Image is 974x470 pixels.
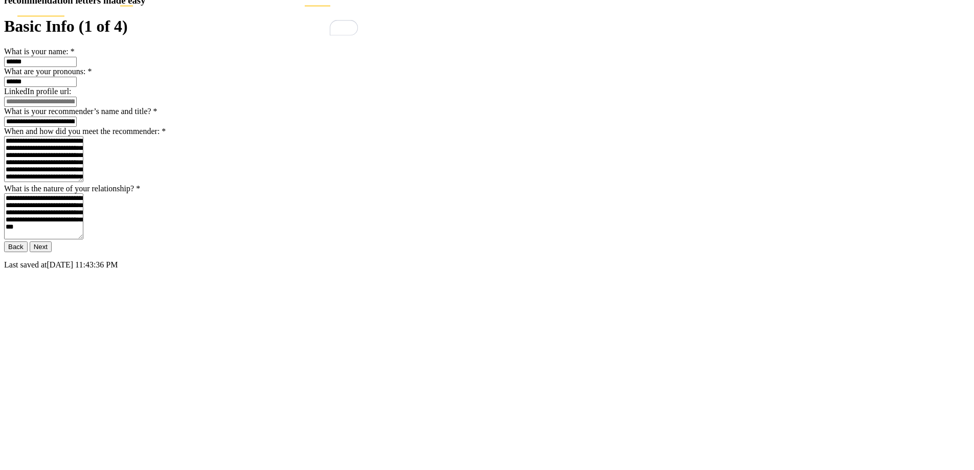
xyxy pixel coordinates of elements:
label: LinkedIn profile url: [4,87,72,96]
label: What is the nature of your relationship? [4,184,140,193]
label: What is your recommender’s name and title? [4,107,157,116]
label: What is your name: [4,47,75,56]
textarea: To enrich screen reader interactions, please activate Accessibility in Grammarly extension settings [4,193,83,239]
textarea: To enrich screen reader interactions, please activate Accessibility in Grammarly extension settings [4,136,83,182]
p: Last saved at [DATE] 11:43:36 PM [4,260,970,270]
button: Back [4,241,28,252]
label: What are your pronouns: [4,67,92,76]
button: Next [30,241,52,252]
label: When and how did you meet the recommender: [4,127,166,136]
h1: Basic Info (1 of 4) [4,17,970,36]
